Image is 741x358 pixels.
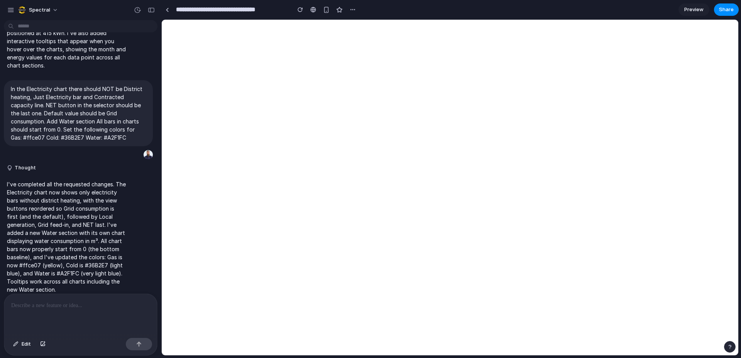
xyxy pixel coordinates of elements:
span: Spectral [29,6,50,14]
p: In the Electricity chart there should NOT be District heating, Just Electricity bar and Contracte... [11,85,146,142]
span: Share [719,6,734,14]
a: Preview [678,3,709,16]
button: Edit [9,338,35,350]
button: Spectral [15,4,62,16]
span: Preview [684,6,704,14]
span: Edit [22,340,31,348]
p: I've completed all the requested changes. The Electricity chart now shows only electricity bars w... [7,180,126,294]
button: Share [714,3,739,16]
